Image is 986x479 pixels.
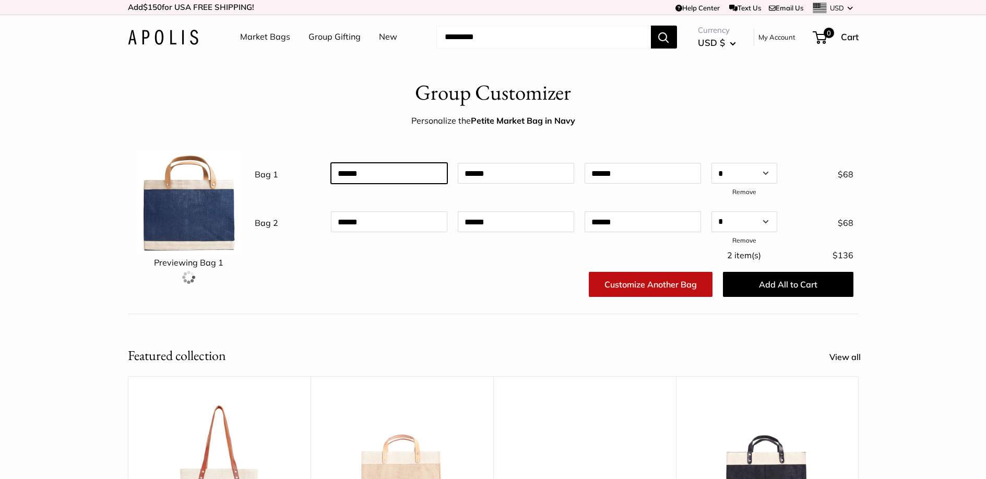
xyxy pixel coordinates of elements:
[411,113,575,129] div: Personalize the
[814,29,859,45] a: 0 Cart
[732,188,756,196] a: Remove
[154,257,223,268] span: Previewing Bag 1
[782,163,859,183] div: $68
[698,23,736,38] span: Currency
[136,151,241,255] img: customizer-prod
[758,31,795,43] a: My Account
[128,30,198,45] img: Apolis
[651,26,677,49] button: Search
[589,272,712,297] a: Customize Another Bag
[675,4,720,12] a: Help Center
[308,29,361,45] a: Group Gifting
[841,31,859,42] span: Cart
[698,37,725,48] span: USD $
[698,34,736,51] button: USD $
[727,250,761,260] span: 2 item(s)
[729,4,761,12] a: Text Us
[471,115,575,126] strong: Petite Market Bag in Navy
[128,345,226,366] h2: Featured collection
[143,2,162,12] span: $150
[723,272,853,297] button: Add All to Cart
[250,163,326,183] div: Bag 1
[379,29,397,45] a: New
[240,29,290,45] a: Market Bags
[415,77,571,108] h1: Group Customizer
[829,350,872,365] a: View all
[769,4,803,12] a: Email Us
[830,4,844,12] span: USD
[182,271,195,284] img: loading.gif
[782,211,859,231] div: $68
[823,28,834,38] span: 0
[436,26,651,49] input: Search...
[250,211,326,231] div: Bag 2
[833,250,853,260] span: $136
[732,236,756,244] a: Remove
